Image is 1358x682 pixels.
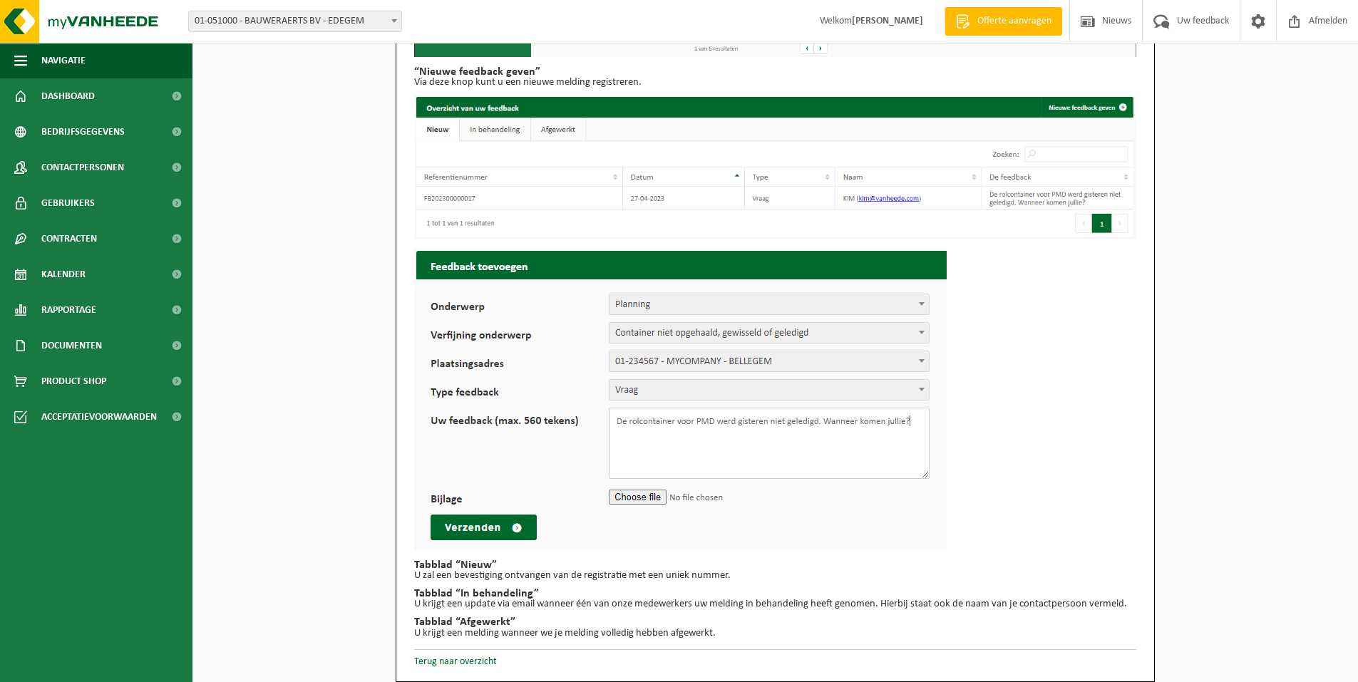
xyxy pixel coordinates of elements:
[414,77,642,88] span: Via deze knop kunt u een nieuwe melding registreren.
[41,399,157,435] span: Acceptatievoorwaarden
[41,328,102,363] span: Documenten
[414,559,1136,571] h2: Tabblad “Nieuw”
[41,150,124,185] span: Contactpersonen
[414,656,497,667] a: Terug naar overzicht
[41,292,96,328] span: Rapportage
[414,599,1127,609] span: U krijgt een update via email wanneer één van onze medewerkers uw melding in behandeling heeft ge...
[41,78,95,114] span: Dashboard
[414,616,1136,628] h2: Tabblad “Afgewerkt”
[414,66,1136,78] h2: “Nieuwe feedback geven”
[41,363,106,399] span: Product Shop
[974,14,1055,29] span: Offerte aanvragen
[414,588,1136,599] h2: Tabblad “In behandeling”
[41,257,86,292] span: Kalender
[414,628,716,639] span: U krijgt een melding wanneer we je melding volledig hebben afgewerkt.
[188,11,402,32] span: 01-051000 - BAUWERAERTS BV - EDEGEM
[41,43,86,78] span: Navigatie
[189,11,401,31] span: 01-051000 - BAUWERAERTS BV - EDEGEM
[945,7,1062,36] a: Offerte aanvragen
[41,185,95,221] span: Gebruikers
[41,221,97,257] span: Contracten
[852,16,923,26] strong: [PERSON_NAME]
[414,570,731,581] span: U zal een bevestiging ontvangen van de registratie met een uniek nummer.
[41,114,125,150] span: Bedrijfsgegevens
